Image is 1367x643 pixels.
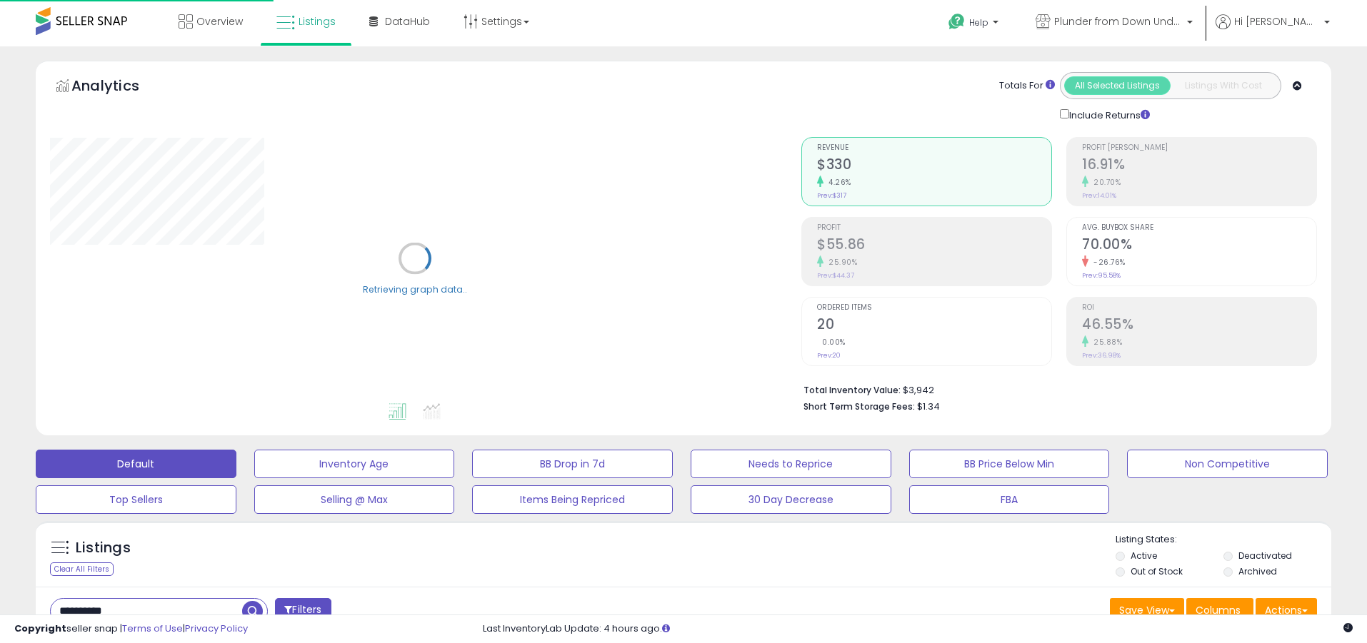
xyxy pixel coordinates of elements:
h2: 70.00% [1082,236,1316,255]
a: Terms of Use [122,622,183,635]
small: 25.90% [823,257,857,268]
span: Overview [196,14,243,29]
label: Deactivated [1238,550,1292,562]
button: Actions [1256,598,1317,622]
h2: 16.91% [1082,156,1316,176]
button: Filters [275,598,331,623]
span: ROI [1082,304,1316,312]
b: Total Inventory Value: [803,384,901,396]
small: Prev: $44.37 [817,271,854,280]
small: 20.70% [1088,177,1121,188]
span: DataHub [385,14,430,29]
button: Selling @ Max [254,485,455,514]
label: Archived [1238,565,1277,577]
button: Non Competitive [1127,450,1328,478]
span: Help [969,16,988,29]
div: Include Returns [1049,106,1167,123]
small: 4.26% [823,177,851,188]
small: 0.00% [817,337,846,348]
span: Columns [1196,603,1241,617]
small: Prev: 95.58% [1082,271,1121,280]
small: Prev: 36.98% [1082,351,1121,360]
div: seller snap | | [14,622,248,636]
button: Needs to Reprice [691,450,891,478]
span: Avg. Buybox Share [1082,224,1316,232]
li: $3,942 [803,380,1306,398]
small: Prev: 14.01% [1082,191,1116,200]
button: Items Being Repriced [472,485,673,514]
h2: $330 [817,156,1051,176]
span: Listings [299,14,336,29]
button: Inventory Age [254,450,455,478]
h5: Listings [76,538,131,558]
small: Prev: $317 [817,191,846,200]
button: Listings With Cost [1170,76,1276,95]
button: Columns [1186,598,1253,622]
a: Hi [PERSON_NAME] [1216,14,1330,46]
strong: Copyright [14,622,66,635]
div: Totals For [999,79,1055,93]
span: Plunder from Down Under Shop [1054,14,1183,29]
label: Active [1131,550,1157,562]
a: Privacy Policy [185,622,248,635]
button: BB Price Below Min [909,450,1110,478]
span: Revenue [817,144,1051,152]
small: Prev: 20 [817,351,841,360]
button: Default [36,450,236,478]
span: $1.34 [917,400,940,413]
span: Hi [PERSON_NAME] [1234,14,1320,29]
span: Profit [PERSON_NAME] [1082,144,1316,152]
i: Get Help [948,13,966,31]
span: Ordered Items [817,304,1051,312]
div: Last InventoryLab Update: 4 hours ago. [483,622,1353,636]
h5: Analytics [71,76,167,99]
p: Listing States: [1116,533,1331,547]
button: BB Drop in 7d [472,450,673,478]
h2: 20 [817,316,1051,335]
span: Profit [817,224,1051,232]
small: 25.88% [1088,337,1122,348]
label: Out of Stock [1131,565,1183,577]
h2: 46.55% [1082,316,1316,335]
small: -26.76% [1088,257,1126,268]
a: Help [937,2,1013,46]
button: FBA [909,485,1110,514]
button: Save View [1110,598,1184,622]
button: All Selected Listings [1064,76,1171,95]
h2: $55.86 [817,236,1051,255]
b: Short Term Storage Fees: [803,400,915,412]
div: Retrieving graph data.. [363,283,467,295]
button: 30 Day Decrease [691,485,891,514]
div: Clear All Filters [50,562,114,576]
button: Top Sellers [36,485,236,514]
